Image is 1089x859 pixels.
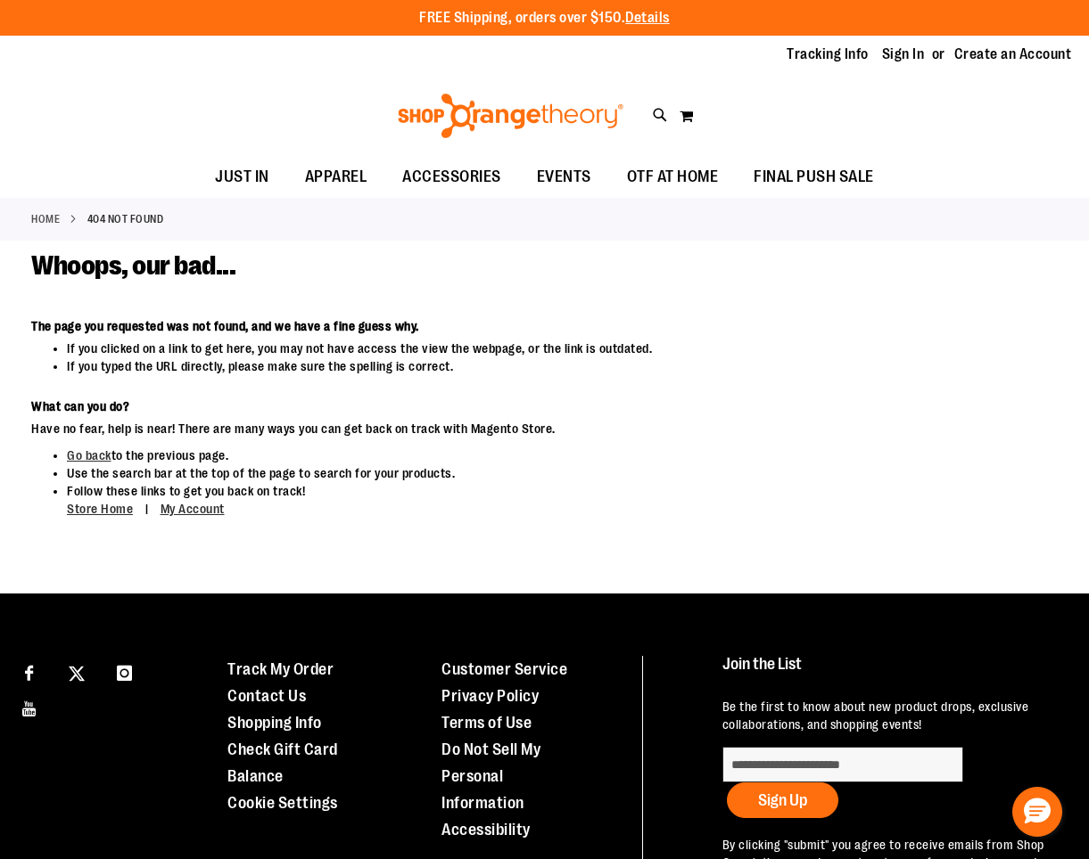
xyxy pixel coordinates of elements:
a: My Account [161,502,225,516]
a: Store Home [67,502,133,516]
a: OTF AT HOME [609,157,737,198]
a: Visit our X page [62,656,93,687]
li: If you typed the URL directly, please make sure the spelling is correct. [67,357,844,375]
a: Sign In [882,45,925,64]
a: Track My Order [227,660,334,678]
a: Visit our Youtube page [13,691,45,723]
a: ACCESSORIES [384,157,519,198]
a: EVENTS [519,157,609,198]
span: Sign Up [758,791,807,809]
a: Terms of Use [441,714,532,732]
span: APPAREL [305,157,367,197]
p: Be the first to know about new product drops, exclusive collaborations, and shopping events! [722,698,1059,733]
span: ACCESSORIES [402,157,501,197]
dt: The page you requested was not found, and we have a fine guess why. [31,317,844,335]
a: Visit our Facebook page [13,656,45,687]
span: JUST IN [215,157,269,197]
a: Accessibility [441,821,531,839]
p: FREE Shipping, orders over $150. [419,8,670,29]
h4: Join the List [722,656,1059,689]
a: Tracking Info [787,45,869,64]
span: OTF AT HOME [627,157,719,197]
a: Customer Service [441,660,567,678]
input: enter email [722,747,963,782]
button: Sign Up [727,782,838,818]
button: Hello, have a question? Let’s chat. [1012,787,1062,837]
strong: 404 Not Found [87,211,164,227]
a: Cookie Settings [227,794,338,812]
span: FINAL PUSH SALE [754,157,874,197]
a: Contact Us [227,687,306,705]
li: If you clicked on a link to get here, you may not have access the view the webpage, or the link i... [67,340,844,357]
a: JUST IN [197,157,287,198]
span: Whoops, our bad... [31,250,235,281]
a: Shopping Info [227,714,322,732]
li: to the previous page. [67,446,844,464]
a: FINAL PUSH SALE [736,157,892,198]
dd: Have no fear, help is near! There are many ways you can get back on track with Magento Store. [31,420,844,438]
span: | [136,494,158,525]
span: EVENTS [537,157,591,197]
a: Create an Account [954,45,1072,64]
li: Follow these links to get you back on track! [67,482,844,519]
a: Go back [67,448,111,462]
img: Shop Orangetheory [395,94,626,138]
a: APPAREL [287,157,385,198]
a: Do Not Sell My Personal Information [441,740,540,812]
a: Visit our Instagram page [109,656,140,687]
a: Home [31,211,60,227]
li: Use the search bar at the top of the page to search for your products. [67,464,844,482]
dt: What can you do? [31,397,844,415]
img: Twitter [69,666,85,682]
a: Check Gift Card Balance [227,740,338,785]
a: Privacy Policy [441,687,539,705]
a: Details [625,10,670,26]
